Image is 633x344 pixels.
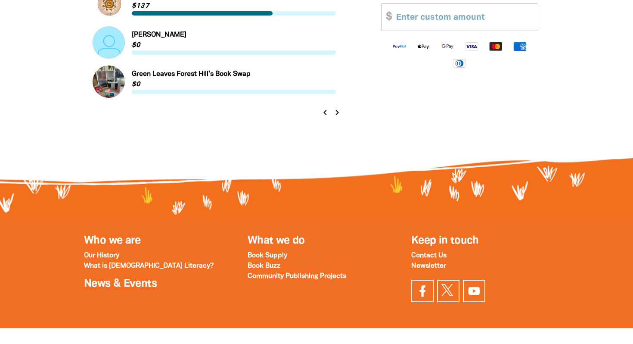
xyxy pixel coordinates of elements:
a: News & Events [84,279,157,289]
img: American Express logo [508,41,532,51]
img: Google Pay logo [435,41,459,51]
i: chevron_left [320,107,330,118]
img: Apple Pay logo [411,41,435,51]
span: $ [382,4,392,30]
button: Previous page [319,106,331,119]
span: Keep in touch [411,236,479,246]
a: Find us on YouTube [463,280,485,302]
a: Community Publishing Projects [248,273,346,279]
a: Our History [84,253,119,259]
a: Visit our facebook page [411,280,434,302]
a: Newsletter [411,263,446,269]
div: Available payment methods [381,34,538,74]
a: What is [DEMOGRAPHIC_DATA] Literacy? [84,263,214,269]
i: chevron_right [332,107,342,118]
img: Visa logo [459,41,484,51]
a: Who we are [84,236,141,246]
a: What we do [248,236,305,246]
a: Book Buzz [248,263,280,269]
img: Diners Club logo [447,58,472,68]
button: Next page [331,106,343,119]
input: Enter custom amount [390,4,538,30]
img: Mastercard logo [484,41,508,51]
a: Contact Us [411,253,447,259]
img: Paypal logo [387,41,411,51]
a: Book Supply [248,253,287,259]
a: Find us on Twitter [437,280,459,302]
